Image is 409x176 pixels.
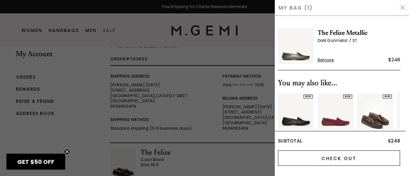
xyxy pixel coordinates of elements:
span: Dark Gunmetal [318,38,352,43]
img: 7245292175419_02_Hover_New_TheFerlizeShearling_Chocolate_Crocco_290x387_crop_center.jpg [357,93,393,129]
button: Close teaser [64,149,70,155]
div: 2 / 4 [318,93,353,148]
img: Hide Drawer [400,5,405,10]
div: NEW [304,95,313,98]
div: GET $50 OFFClose teaser [6,154,65,170]
div: NEW [343,95,352,98]
span: $248 [388,138,400,144]
a: NEW [357,93,393,148]
img: 7387852013627_01_Main_New_ThePastosoSignature_Black_TumbledLeather_290x387_crop_center.jpg [278,93,314,129]
img: 5006926020667_01_Main_New_TheFelize_Burgundy_Suede_290x387_crop_center.jpg [318,93,353,129]
span: Subtotal [278,138,302,144]
div: You may also like... [278,78,400,88]
input: Check Out [278,150,400,166]
div: 1 / 4 [278,93,314,148]
a: NEW [318,93,353,148]
div: 3 / 4 [357,93,393,148]
span: GET $50 OFF [17,158,54,166]
a: NEW [278,93,314,148]
div: NEW [383,95,392,98]
span: 37 [352,38,357,43]
span: Remove [318,57,334,63]
img: The Felize Metallic [278,28,314,64]
div: $248 [388,56,400,64]
span: The Felize Metallic [318,28,400,38]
